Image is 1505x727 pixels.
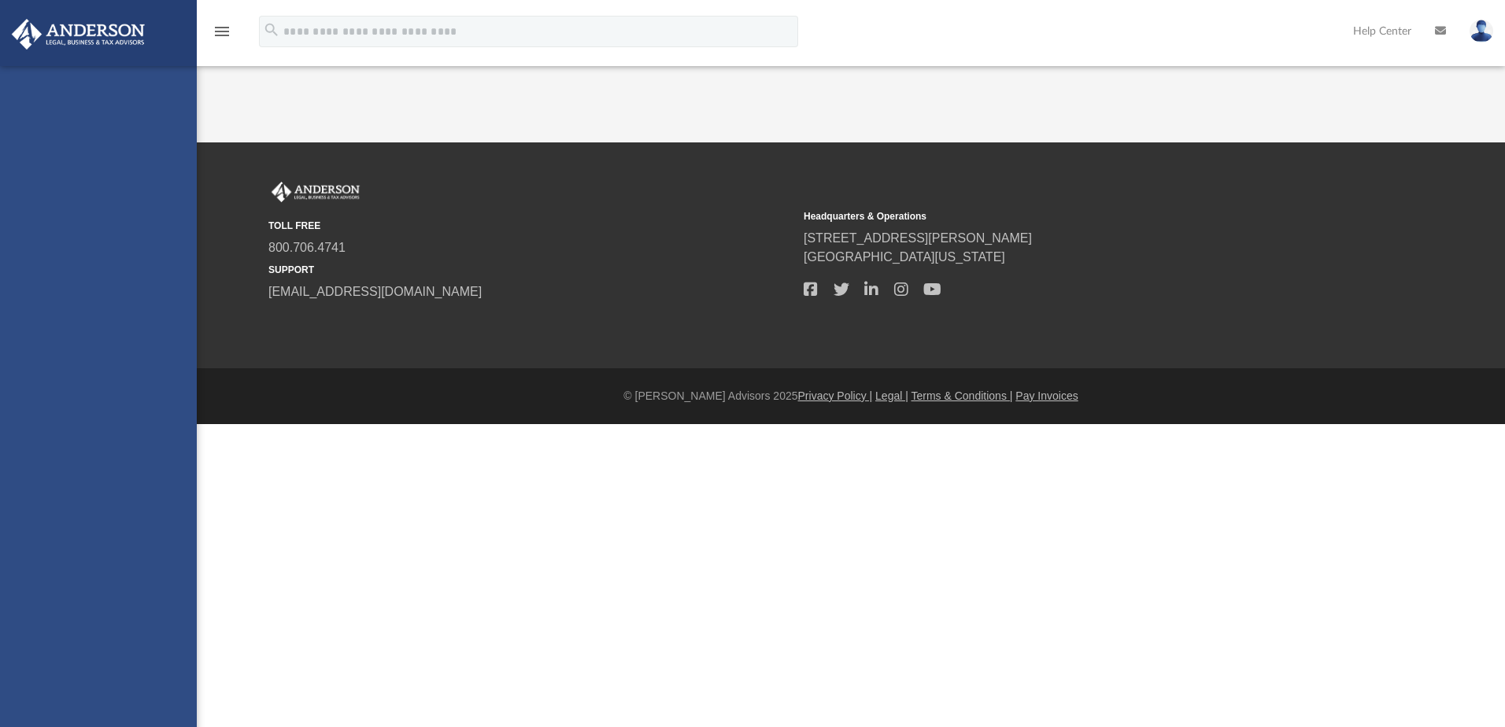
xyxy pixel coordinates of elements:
a: Terms & Conditions | [912,389,1013,402]
a: [STREET_ADDRESS][PERSON_NAME] [804,231,1032,245]
img: User Pic [1470,20,1493,42]
img: Anderson Advisors Platinum Portal [268,182,363,202]
a: menu [213,30,231,41]
a: Pay Invoices [1015,389,1078,402]
i: search [263,21,280,39]
a: Privacy Policy | [798,389,873,402]
a: 800.706.4741 [268,241,346,254]
a: [GEOGRAPHIC_DATA][US_STATE] [804,250,1005,264]
a: [EMAIL_ADDRESS][DOMAIN_NAME] [268,285,482,298]
img: Anderson Advisors Platinum Portal [7,19,150,50]
div: © [PERSON_NAME] Advisors 2025 [197,388,1505,404]
a: Legal | [875,389,908,402]
small: TOLL FREE [268,219,793,233]
small: SUPPORT [268,263,793,277]
i: menu [213,22,231,41]
small: Headquarters & Operations [804,209,1328,223]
